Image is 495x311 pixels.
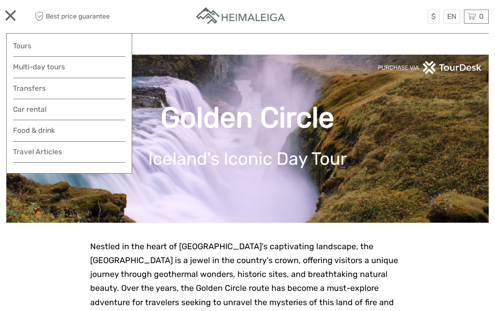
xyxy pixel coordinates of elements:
[33,10,127,24] span: Best price guarantee
[13,40,125,52] a: Tours
[13,146,125,163] a: Travel Articles
[431,12,436,21] span: $
[19,101,476,135] h1: Golden Circle
[13,61,125,73] a: Multi-day tours
[443,10,460,24] div: EN
[378,61,482,74] img: PurchaseViaTourDeskwhite.png
[12,15,95,21] p: We're away right now. Please check back later!
[13,82,125,95] a: Transfers
[13,103,125,116] a: Car rental
[478,12,485,21] span: 0
[96,13,107,23] button: Open LiveChat chat widget
[19,148,476,169] h1: Iceland's Iconic Day Tour
[195,6,287,27] img: Apartments in Reykjavik
[13,124,125,141] a: Food & drink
